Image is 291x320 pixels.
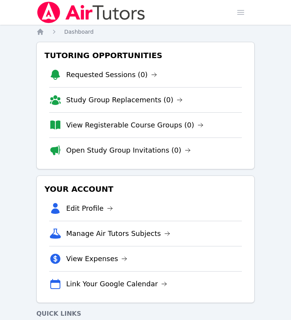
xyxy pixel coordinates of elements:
h3: Your Account [43,182,248,196]
a: Requested Sessions (0) [66,69,157,80]
a: View Registerable Course Groups (0) [66,120,204,131]
a: Link Your Google Calendar [66,279,167,289]
h4: Quick Links [36,309,255,318]
h3: Tutoring Opportunities [43,48,248,62]
a: Dashboard [64,28,94,36]
a: Open Study Group Invitations (0) [66,145,191,156]
img: Air Tutors [36,2,146,23]
a: Edit Profile [66,203,113,214]
a: View Expenses [66,253,127,264]
nav: Breadcrumb [36,28,255,36]
a: Study Group Replacements (0) [66,95,183,105]
span: Dashboard [64,29,94,35]
a: Manage Air Tutors Subjects [66,228,170,239]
